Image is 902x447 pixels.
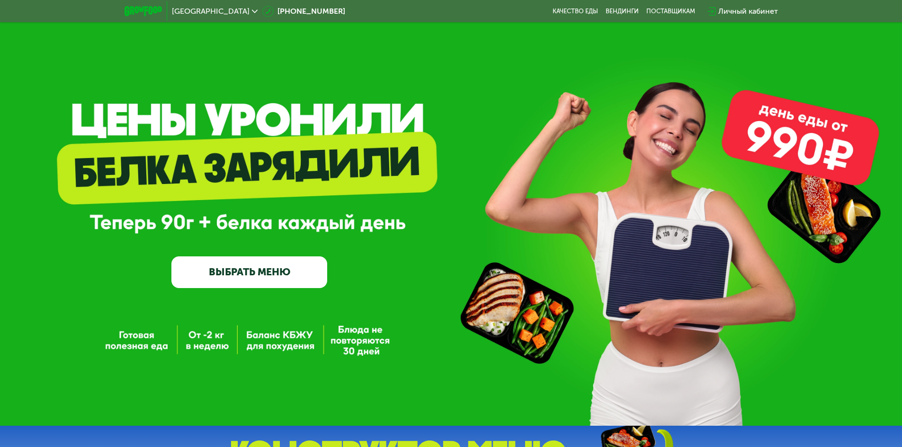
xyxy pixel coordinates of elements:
a: [PHONE_NUMBER] [262,6,345,17]
div: поставщикам [646,8,695,15]
a: ВЫБРАТЬ МЕНЮ [171,256,327,288]
div: Личный кабинет [718,6,778,17]
a: Качество еды [553,8,598,15]
a: Вендинги [606,8,639,15]
span: [GEOGRAPHIC_DATA] [172,8,250,15]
